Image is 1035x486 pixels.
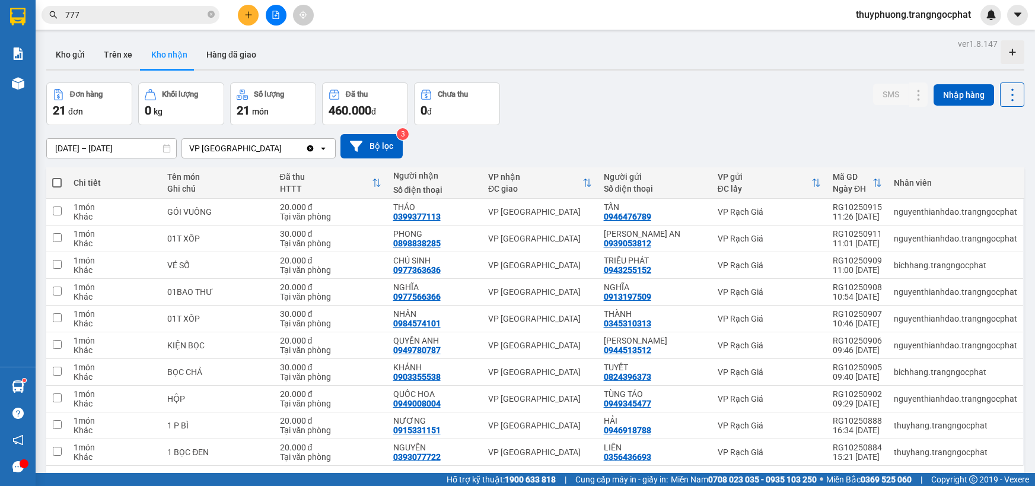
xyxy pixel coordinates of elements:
div: TUYẾT [604,363,706,372]
div: thuyhang.trangngocphat [894,447,1017,457]
div: 1 món [74,416,155,425]
div: 0984574101 [393,319,441,328]
input: Select a date range. [47,139,176,158]
div: 0393077722 [393,452,441,462]
div: Đã thu [280,172,372,182]
div: Tại văn phòng [280,425,381,435]
div: TÙNG TÁO [604,389,706,399]
div: RG10250908 [833,282,882,292]
div: RG10250907 [833,309,882,319]
div: Khác [74,239,155,248]
div: 0356436693 [604,452,651,462]
span: 21 [237,103,250,117]
div: nguyenthianhdao.trangngocphat [894,287,1017,297]
button: aim [293,5,314,26]
div: Tại văn phòng [280,319,381,328]
div: Chi tiết [74,178,155,188]
span: caret-down [1012,9,1023,20]
div: HỘP [167,394,267,404]
div: VP [GEOGRAPHIC_DATA] [488,341,591,350]
div: RG10250902 [833,389,882,399]
div: NƯƠNG [393,416,477,425]
div: CHÚ SINH [393,256,477,265]
div: ver 1.8.147 [958,37,998,50]
div: 16:34 [DATE] [833,425,882,435]
div: 30.000 đ [280,229,381,239]
div: Người nhận [393,171,477,180]
span: message [12,461,24,472]
span: kg [154,107,163,116]
div: KHÁNH [393,363,477,372]
div: VP [GEOGRAPHIC_DATA] [488,287,591,297]
span: question-circle [12,408,24,419]
div: 10:54 [DATE] [833,292,882,301]
div: 1 món [74,309,155,319]
div: 01T XỐP [167,314,267,323]
div: 30.000 đ [280,363,381,372]
div: Khác [74,345,155,355]
img: icon-new-feature [986,9,996,20]
div: NGHĨA [393,282,477,292]
span: search [49,11,58,19]
div: nguyenthianhdao.trangngocphat [894,207,1017,217]
div: 0399377113 [393,212,441,221]
span: thuyphuong.trangngocphat [846,7,980,22]
span: đơn [68,107,83,116]
span: copyright [969,475,977,484]
div: 1 món [74,363,155,372]
div: RG10250911 [833,229,882,239]
div: VÉ SỐ [167,261,267,270]
div: 20.000 đ [280,389,381,399]
div: QUYỂN ANH [393,336,477,345]
div: 20.000 đ [280,202,381,212]
div: nguyenthianhdao.trangngocphat [894,394,1017,404]
div: 01T XỐP [167,234,267,243]
button: plus [238,5,259,26]
div: Khác [74,319,155,328]
div: Tại văn phòng [280,399,381,408]
div: HẢI [604,416,706,425]
div: ĐC giao [488,184,582,193]
div: 0949345477 [604,399,651,408]
span: 460.000 [329,103,371,117]
div: TRIỀU PHÁT [604,256,706,265]
th: Toggle SortBy [274,167,387,199]
div: 1 món [74,443,155,452]
div: 1 món [74,282,155,292]
sup: 3 [397,128,409,140]
div: VP Rạch Giá [718,314,821,323]
svg: Clear value [305,144,315,153]
div: VP [GEOGRAPHIC_DATA] [488,421,591,430]
div: VP [GEOGRAPHIC_DATA] [488,234,591,243]
span: Miền Bắc [826,473,912,486]
div: Mã GD [833,172,872,182]
button: Chưa thu0đ [414,82,500,125]
div: NHÂN [393,309,477,319]
div: Tại văn phòng [280,212,381,221]
div: Đơn hàng [70,90,103,99]
div: 0915331151 [393,425,441,435]
span: aim [299,11,307,19]
div: 0946918788 [604,425,651,435]
span: plus [244,11,253,19]
button: SMS [873,84,909,105]
div: 0949008004 [393,399,441,408]
div: Tại văn phòng [280,345,381,355]
button: caret-down [1007,5,1028,26]
span: close-circle [208,11,215,18]
div: VP [GEOGRAPHIC_DATA] [488,367,591,377]
div: 1 món [74,336,155,345]
input: Tìm tên, số ĐT hoặc mã đơn [65,8,205,21]
div: VP gửi [718,172,811,182]
svg: open [319,144,328,153]
span: | [565,473,566,486]
img: logo-vxr [10,8,26,26]
div: Tại văn phòng [280,372,381,382]
div: 0977566366 [393,292,441,301]
div: 0345310313 [604,319,651,328]
button: Khối lượng0kg [138,82,224,125]
span: đ [371,107,376,116]
div: VP Rạch Giá [718,447,821,457]
div: nguyenthianhdao.trangngocphat [894,341,1017,350]
div: BỌC CHẢ [167,367,267,377]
